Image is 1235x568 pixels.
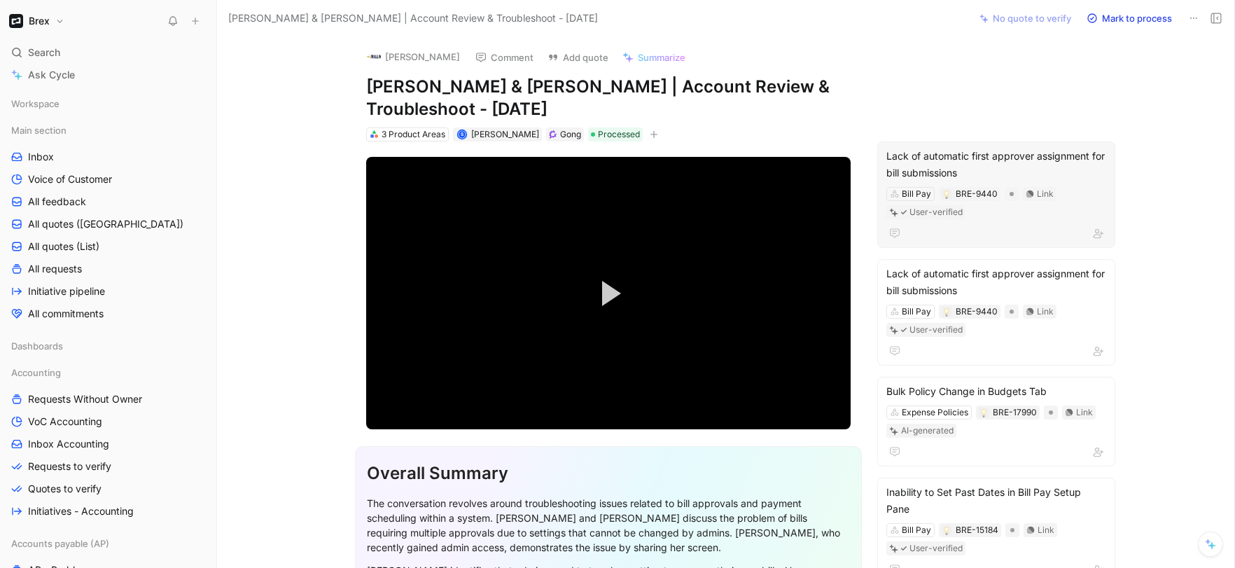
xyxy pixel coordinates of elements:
button: Summarize [616,48,692,67]
div: Dashboards [6,335,211,361]
span: All feedback [28,195,86,209]
span: Processed [598,127,640,141]
div: User-verified [909,205,963,219]
div: BRE-9440 [956,305,998,319]
div: Link [1037,305,1054,319]
div: Gong [560,127,581,141]
span: Requests Without Owner [28,392,142,406]
span: [PERSON_NAME] & [PERSON_NAME] | Account Review & Troubleshoot - [DATE] [228,10,598,27]
span: Summarize [638,51,685,64]
span: Search [28,44,60,61]
div: Bill Pay [902,305,931,319]
div: Processed [588,127,643,141]
img: 💡 [942,191,951,199]
div: S [459,130,466,138]
div: Dashboards [6,335,211,356]
span: Main section [11,123,67,137]
div: Video Player [366,157,851,429]
span: Accounts payable (AP) [11,536,109,550]
div: Search [6,42,211,63]
button: 💡 [979,408,989,417]
a: Initiatives - Accounting [6,501,211,522]
span: All requests [28,262,82,276]
div: Link [1076,406,1093,420]
span: [PERSON_NAME] [471,129,539,139]
span: Initiative pipeline [28,284,105,298]
div: BRE-15184 [956,523,998,537]
h1: Brex [29,15,50,27]
span: Quotes to verify [28,482,102,496]
span: Ask Cycle [28,67,75,83]
div: AccountingRequests Without OwnerVoC AccountingInbox AccountingRequests to verifyQuotes to verifyI... [6,362,211,522]
button: BrexBrex [6,11,68,31]
span: Dashboards [11,339,63,353]
a: All quotes ([GEOGRAPHIC_DATA]) [6,214,211,235]
button: No quote to verify [973,8,1077,28]
div: User-verified [909,541,963,555]
a: Quotes to verify [6,478,211,499]
div: Lack of automatic first approver assignment for bill submissions [886,265,1106,299]
button: Play Video [577,262,640,325]
div: Workspace [6,93,211,114]
div: User-verified [909,323,963,337]
span: Inbox Accounting [28,437,109,451]
div: Link [1037,187,1054,201]
img: Brex [9,14,23,28]
span: Inbox [28,150,54,164]
div: Bill Pay [902,187,931,201]
span: All quotes (List) [28,240,99,254]
div: Inability to Set Past Dates in Bill Pay Setup Pane [886,484,1106,518]
span: Initiatives - Accounting [28,504,134,518]
img: 💡 [942,308,951,317]
img: logo [367,50,381,64]
div: Accounting [6,362,211,383]
span: Voice of Customer [28,172,112,186]
button: Mark to process [1080,8,1178,28]
div: 3 Product Areas [382,127,445,141]
div: Overall Summary [367,461,850,486]
div: Accounts payable (AP) [6,533,211,554]
div: AI-generated [901,424,954,438]
span: Accounting [11,366,61,380]
span: Workspace [11,97,60,111]
div: BRE-17990 [993,406,1037,420]
button: 💡 [942,525,951,535]
a: Inbox [6,146,211,167]
button: Comment [469,48,540,67]
h1: [PERSON_NAME] & [PERSON_NAME] | Account Review & Troubleshoot - [DATE] [366,76,851,120]
div: Link [1038,523,1054,537]
div: BRE-9440 [956,187,998,201]
a: Ask Cycle [6,64,211,85]
a: Voice of Customer [6,169,211,190]
span: All quotes ([GEOGRAPHIC_DATA]) [28,217,183,231]
button: 💡 [942,307,951,317]
span: Requests to verify [28,459,111,473]
a: Inbox Accounting [6,434,211,455]
a: All feedback [6,191,211,212]
a: All requests [6,258,211,279]
span: VoC Accounting [28,415,102,429]
a: All commitments [6,303,211,324]
img: 💡 [979,409,988,417]
div: Bill Pay [902,523,931,537]
div: Bulk Policy Change in Budgets Tab [886,383,1106,400]
a: VoC Accounting [6,411,211,432]
a: All quotes (List) [6,236,211,257]
button: logo[PERSON_NAME] [361,46,466,67]
div: The conversation revolves around troubleshooting issues related to bill approvals and payment sch... [367,496,850,555]
button: Add quote [541,48,615,67]
div: Expense Policies [902,406,968,420]
img: 💡 [942,527,951,535]
div: Main sectionInboxVoice of CustomerAll feedbackAll quotes ([GEOGRAPHIC_DATA])All quotes (List)All ... [6,120,211,324]
button: 💡 [942,189,951,199]
a: Initiative pipeline [6,281,211,302]
a: Requests to verify [6,456,211,477]
a: Requests Without Owner [6,389,211,410]
span: All commitments [28,307,104,321]
div: Main section [6,120,211,141]
div: Lack of automatic first approver assignment for bill submissions [886,148,1106,181]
